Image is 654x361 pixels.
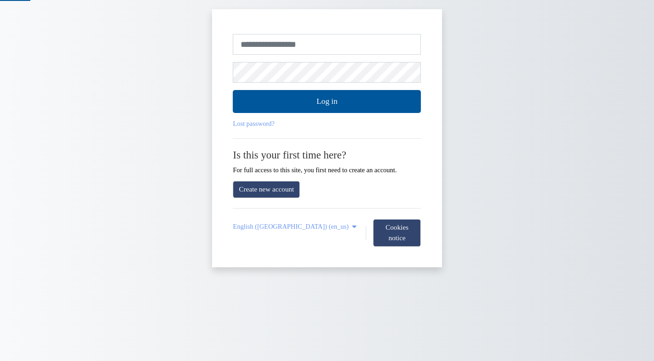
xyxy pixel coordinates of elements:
[233,90,421,113] button: Log in
[233,149,421,174] div: For full access to this site, you first need to create an account.
[373,219,421,247] button: Cookies notice
[233,149,421,161] h2: Is this your first time here?
[233,181,300,198] a: Create new account
[233,223,359,231] a: English (United States) ‎(en_us)‎
[233,120,275,127] a: Lost password?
